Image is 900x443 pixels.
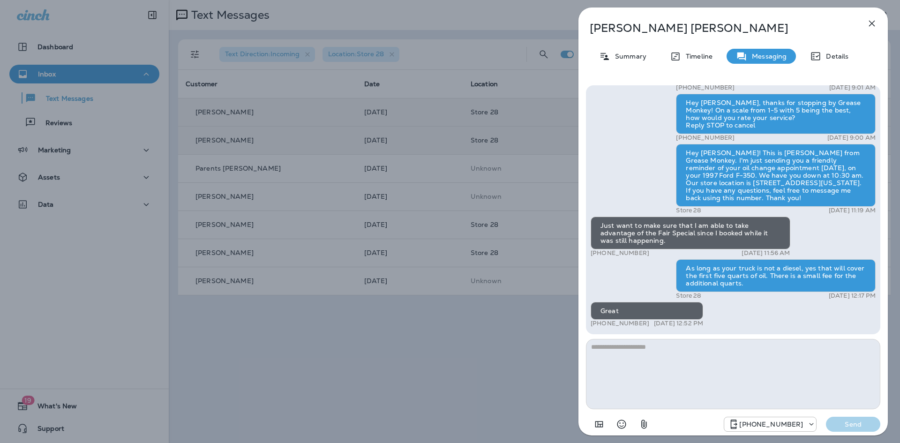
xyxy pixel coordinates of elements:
[591,249,649,257] p: [PHONE_NUMBER]
[654,320,703,327] p: [DATE] 12:52 PM
[676,94,876,134] div: Hey [PERSON_NAME], thanks for stopping by Grease Monkey! On a scale from 1-5 with 5 being the bes...
[742,249,790,257] p: [DATE] 11:56 AM
[676,84,735,91] p: [PHONE_NUMBER]
[610,53,646,60] p: Summary
[681,53,712,60] p: Timeline
[591,217,790,249] div: Just want to make sure that I am able to take advantage of the Fair Special since I booked while ...
[676,292,701,300] p: Store 28
[591,320,649,327] p: [PHONE_NUMBER]
[829,84,876,91] p: [DATE] 9:01 AM
[590,22,846,35] p: [PERSON_NAME] [PERSON_NAME]
[724,419,816,430] div: +1 (208) 858-5823
[829,207,876,214] p: [DATE] 11:19 AM
[676,144,876,207] div: Hey [PERSON_NAME]! This is [PERSON_NAME] from Grease Monkey. I'm just sending you a friendly remi...
[747,53,787,60] p: Messaging
[676,207,701,214] p: Store 28
[676,134,735,142] p: [PHONE_NUMBER]
[827,134,876,142] p: [DATE] 9:00 AM
[591,302,703,320] div: Great
[821,53,848,60] p: Details
[612,415,631,434] button: Select an emoji
[590,415,608,434] button: Add in a premade template
[739,420,803,428] p: [PHONE_NUMBER]
[829,292,876,300] p: [DATE] 12:17 PM
[676,259,876,292] div: As long as your truck is not a diesel, yes that will cover the first five quarts of oil. There is...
